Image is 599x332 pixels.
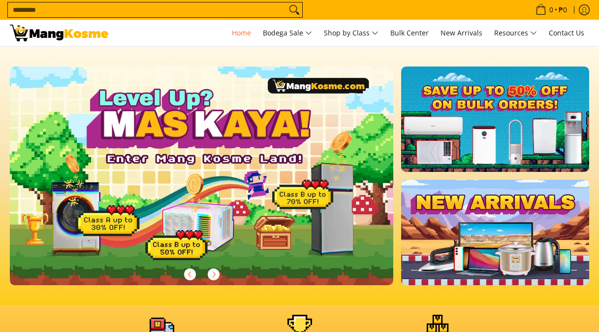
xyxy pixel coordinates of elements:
span: Shop by Class [324,27,378,39]
span: Resources [494,27,537,39]
button: Previous [179,264,201,285]
a: New Arrivals [436,20,487,46]
span: • [533,4,570,15]
a: Contact Us [544,20,589,46]
a: Bodega Sale [258,20,317,46]
span: ₱0 [557,6,568,13]
span: Contact Us [549,28,584,37]
a: Shop by Class [319,20,383,46]
a: Home [227,20,256,46]
span: Home [232,28,251,37]
nav: Main Menu [118,20,589,46]
button: Next [203,264,224,285]
a: Resources [489,20,542,46]
button: Search [286,2,302,17]
span: 0 [548,6,555,13]
img: Gaming desktop banner [10,66,393,285]
a: Bulk Center [385,20,434,46]
span: Bulk Center [390,28,429,37]
span: New Arrivals [441,28,482,37]
span: Bodega Sale [263,27,312,39]
img: Mang Kosme: Your Home Appliances Warehouse Sale Partner! [10,25,108,41]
